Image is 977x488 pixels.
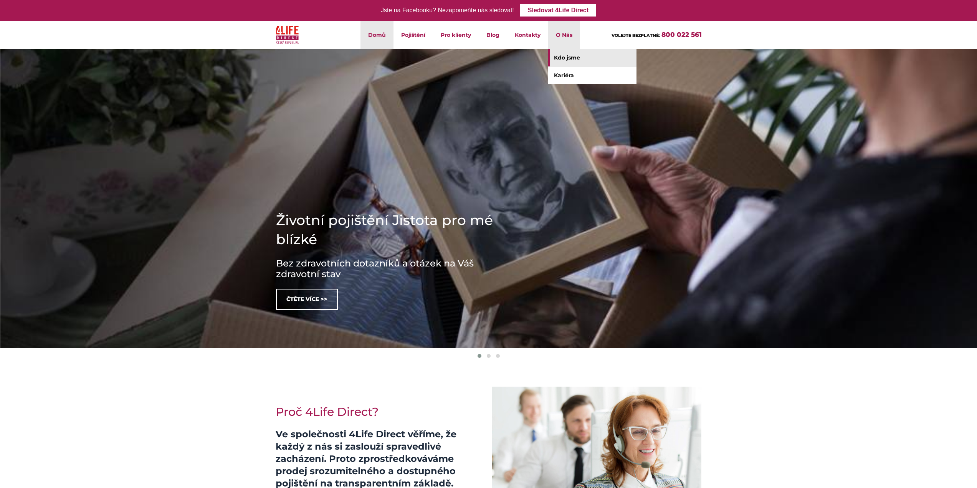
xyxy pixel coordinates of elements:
[276,210,506,249] h1: Životní pojištění Jistota pro mé blízké
[381,5,514,16] div: Jste na Facebooku? Nezapomeňte nás sledovat!
[661,31,702,38] a: 800 022 561
[612,33,660,38] span: VOLEJTE BEZPLATNĚ:
[548,49,636,66] a: Kdo jsme
[276,24,299,46] img: 4Life Direct Česká republika logo
[507,21,548,49] a: Kontakty
[479,21,507,49] a: Blog
[276,405,483,419] h2: Proč 4Life Direct?
[276,258,506,280] h3: Bez zdravotních dotazníků a otázek na Váš zdravotní stav
[520,4,596,17] a: Sledovat 4Life Direct
[548,67,636,84] a: Kariéra
[360,21,393,49] a: Domů
[276,289,338,310] a: Čtěte více >>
